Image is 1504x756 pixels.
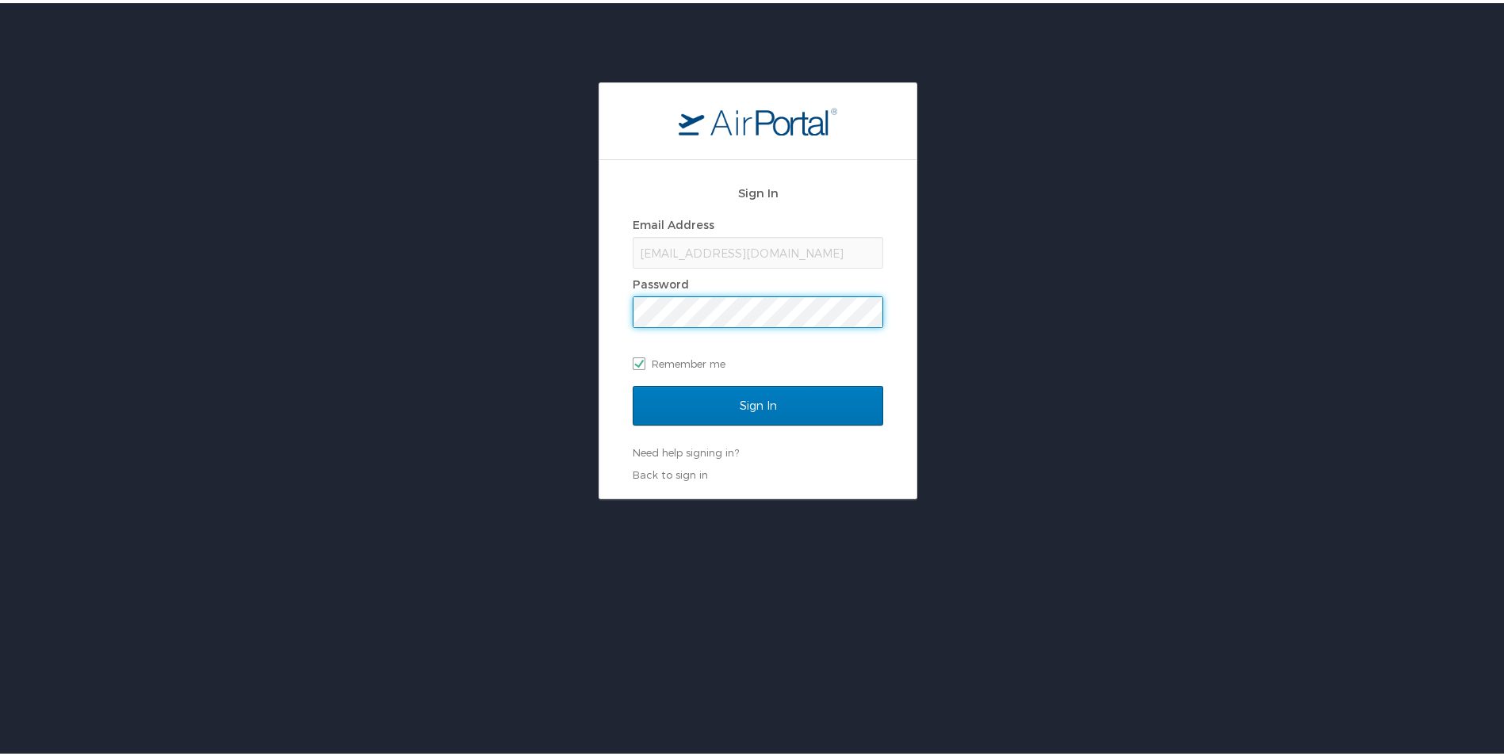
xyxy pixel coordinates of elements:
label: Password [633,274,689,288]
label: Email Address [633,215,714,228]
a: Back to sign in [633,465,708,478]
a: Need help signing in? [633,443,739,456]
input: Sign In [633,383,883,422]
label: Remember me [633,349,883,372]
h2: Sign In [633,181,883,199]
img: logo [679,104,837,132]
